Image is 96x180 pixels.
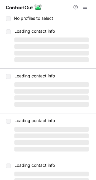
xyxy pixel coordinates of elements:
[14,163,89,168] p: Loading contact info
[14,127,89,132] span: ‌
[14,73,89,78] p: Loading contact info
[14,102,89,107] span: ‌
[14,172,89,176] span: ‌
[14,82,89,87] span: ‌
[14,51,89,55] span: ‌
[14,95,89,100] span: ‌
[14,89,89,94] span: ‌
[14,118,89,123] p: Loading contact info
[14,147,89,151] span: ‌
[14,57,89,62] span: ‌
[14,37,89,42] span: ‌
[6,4,42,11] img: ContactOut v5.3.10
[14,29,89,34] p: Loading contact info
[14,44,89,49] span: ‌
[14,140,89,145] span: ‌
[14,133,89,138] span: ‌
